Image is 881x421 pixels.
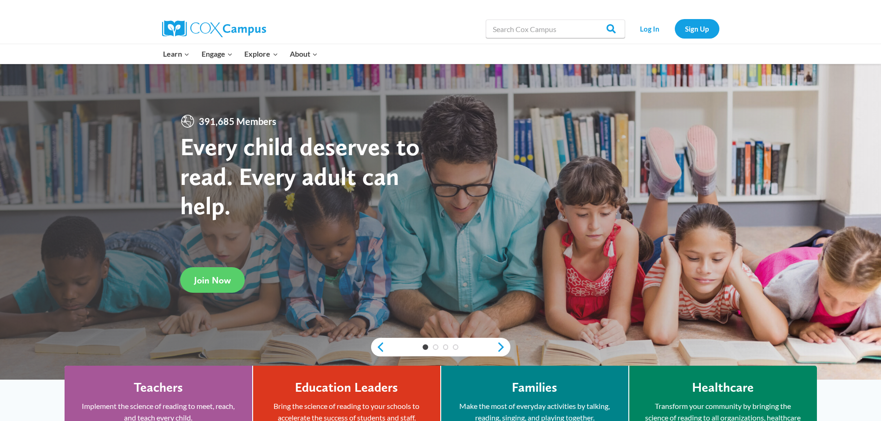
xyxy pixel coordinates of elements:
[453,344,458,350] a: 4
[195,114,280,129] span: 391,685 Members
[134,380,183,395] h4: Teachers
[486,20,625,38] input: Search Cox Campus
[496,342,510,353] a: next
[157,44,324,64] nav: Primary Navigation
[443,344,449,350] a: 3
[692,380,754,395] h4: Healthcare
[180,267,245,293] a: Join Now
[163,48,189,60] span: Learn
[675,19,719,38] a: Sign Up
[244,48,278,60] span: Explore
[630,19,670,38] a: Log In
[202,48,233,60] span: Engage
[290,48,318,60] span: About
[433,344,438,350] a: 2
[194,275,231,286] span: Join Now
[371,342,385,353] a: previous
[295,380,398,395] h4: Education Leaders
[162,20,266,37] img: Cox Campus
[423,344,428,350] a: 1
[630,19,719,38] nav: Secondary Navigation
[512,380,557,395] h4: Families
[371,338,510,356] div: content slider buttons
[180,132,420,220] strong: Every child deserves to read. Every adult can help.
